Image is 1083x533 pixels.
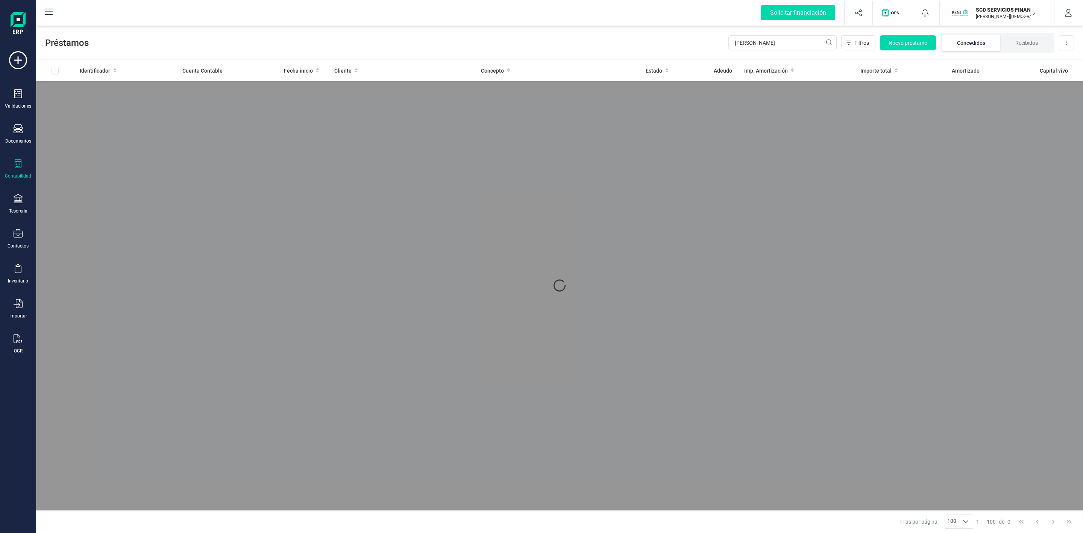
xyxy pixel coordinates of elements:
img: SC [952,5,968,21]
span: 0 [1007,518,1010,525]
button: Solicitar financiación [752,1,844,25]
button: Filtros [841,35,875,50]
span: de [999,518,1004,525]
div: Contabilidad [5,173,31,179]
div: Documentos [5,138,31,144]
button: Next Page [1046,515,1060,529]
li: Recibidos [1000,35,1053,51]
span: Identificador [80,67,110,74]
span: Imp. Amortización [744,67,788,74]
button: Last Page [1062,515,1076,529]
div: Inventario [8,278,28,284]
input: Buscar... [728,35,837,50]
span: Adeudo [714,67,732,74]
div: Importar [9,313,27,319]
span: Cuenta Contable [182,67,223,74]
div: Contactos [8,243,29,249]
span: Nuevo préstamo [889,39,927,47]
span: Importe total [860,67,892,74]
span: Cliente [334,67,352,74]
div: Solicitar financiación [761,5,835,20]
span: Estado [646,67,662,74]
span: 100 [945,515,959,528]
div: Tesorería [9,208,27,214]
div: Validaciones [5,103,31,109]
button: First Page [1014,515,1028,529]
span: 1 [976,518,979,525]
span: Concepto [481,67,504,74]
div: - [976,518,1010,525]
span: 100 [987,518,996,525]
div: Filas por página: [900,515,973,529]
span: Fecha inicio [284,67,313,74]
p: SCD SERVICIOS FINANCIEROS SL [976,6,1036,14]
button: Previous Page [1030,515,1044,529]
p: [PERSON_NAME][DEMOGRAPHIC_DATA][DEMOGRAPHIC_DATA] [976,14,1036,20]
span: Filtros [854,39,869,47]
img: Logo de OPS [882,9,902,17]
button: Logo de OPS [877,1,906,25]
img: Logo Finanedi [11,12,26,36]
span: Amortizado [952,67,980,74]
button: Nuevo préstamo [880,35,936,50]
span: Capital vivo [1040,67,1068,74]
div: OCR [14,348,23,354]
span: Préstamos [45,37,728,49]
li: Concedidos [942,35,1000,51]
button: SCSCD SERVICIOS FINANCIEROS SL[PERSON_NAME][DEMOGRAPHIC_DATA][DEMOGRAPHIC_DATA] [949,1,1045,25]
